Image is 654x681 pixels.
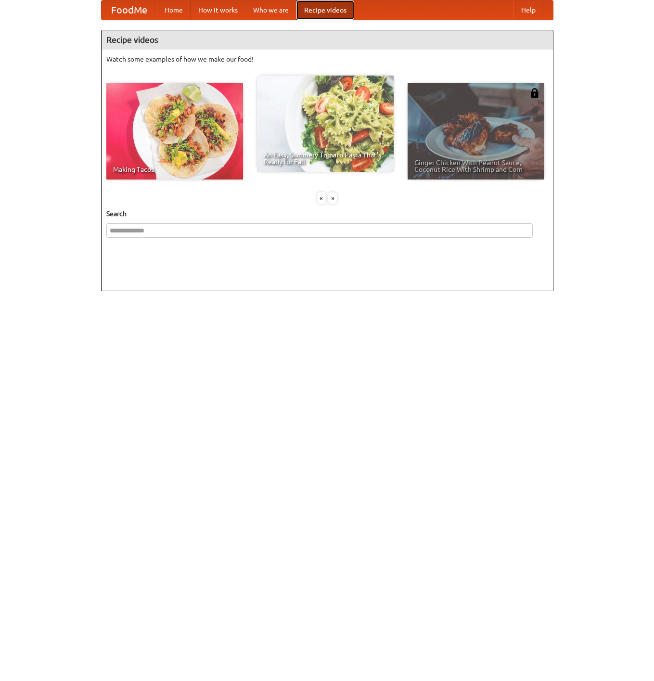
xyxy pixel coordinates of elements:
a: How it works [191,0,245,20]
div: » [328,192,337,204]
a: Help [513,0,543,20]
a: FoodMe [102,0,157,20]
img: 483408.png [530,88,539,98]
a: Recipe videos [296,0,354,20]
span: An Easy, Summery Tomato Pasta That's Ready for Fall [264,152,387,165]
a: Making Tacos [106,83,243,180]
a: An Easy, Summery Tomato Pasta That's Ready for Fall [257,76,394,172]
h4: Recipe videos [102,30,553,50]
a: Home [157,0,191,20]
a: Who we are [245,0,296,20]
h5: Search [106,209,548,218]
div: « [317,192,326,204]
p: Watch some examples of how we make our food! [106,54,548,64]
span: Making Tacos [113,166,236,173]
